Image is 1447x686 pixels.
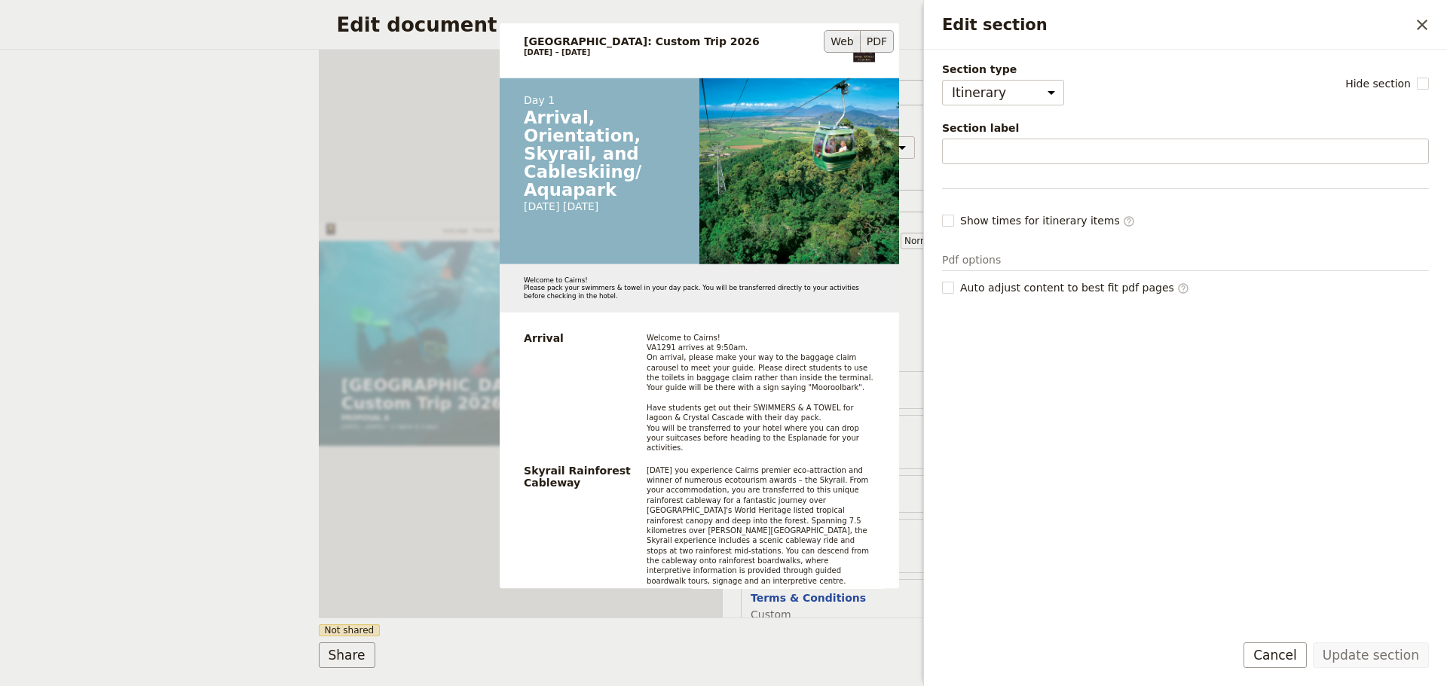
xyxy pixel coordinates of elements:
span: Day 1 [524,94,675,106]
select: Section type [942,80,1064,105]
h1: [GEOGRAPHIC_DATA]: Custom Trip 2026 [54,375,910,459]
select: size [901,233,956,249]
span: Section label [942,120,1429,136]
input: Section label [942,139,1429,164]
p: Welcome to Cairns! VA1291 arrives at 9:50am. On arrival, please make your way to the baggage clai... [647,332,875,453]
span: Not shared [319,624,381,636]
img: Small World Journeys logo [853,35,875,62]
button: Share [319,642,375,668]
h2: Edit document [337,14,1088,36]
span: 2 nights & 3 days [173,485,286,503]
button: Web [824,30,861,53]
span: ​ [1177,282,1189,294]
span: Show times for itinerary items [960,213,1135,228]
a: groups@smallworldjourneys.com.au [898,12,924,38]
span: Hide section [1345,76,1411,91]
span: Arrival,​ Orientation,​ Skyrail,​ and Cableskiing/​Aquapark [524,108,675,199]
div: Welcome to Cairns! Please pack your swimmers & towel in your day pack. You will be transferred di... [500,264,899,313]
span: ​ [1123,215,1135,227]
span: [DATE] – [DATE] [54,485,155,503]
span: Section type [942,62,1064,77]
a: Itinerary [430,15,475,35]
span: Custom [751,607,866,622]
h1: [GEOGRAPHIC_DATA]:​ Custom Trip 2026 [524,35,760,47]
span: Auto adjust content to best fit pdf pages [960,280,1189,295]
h3: Arrival [524,332,631,344]
button: Terms & Conditions [751,590,866,605]
span: [DATE] [524,201,563,213]
span: [DATE] [563,201,598,213]
a: Overview [369,15,418,35]
h3: Skyrail Rainforest Cableway [524,465,631,489]
p: [DATE] you experience Cairns premier eco-attraction and winner of numerous ecotourism awards – th... [647,465,875,627]
span: [DATE] – [DATE] [524,48,590,57]
button: Close drawer [1409,12,1435,38]
img: Small World Journeys logo [18,9,150,35]
a: Inclusions & Exclusions [488,15,610,35]
p: PROPOSAL A [54,462,910,485]
button: Download pdf [927,12,953,38]
button: 07 4054 6693 [870,12,895,38]
button: PDF [861,30,894,53]
p: Pdf options [942,252,1429,271]
h2: Edit section [942,14,1409,36]
a: Cover page [296,15,356,35]
a: Terms & Conditions [622,15,723,35]
button: Cancel [1244,642,1307,668]
button: Update section [1313,642,1429,668]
